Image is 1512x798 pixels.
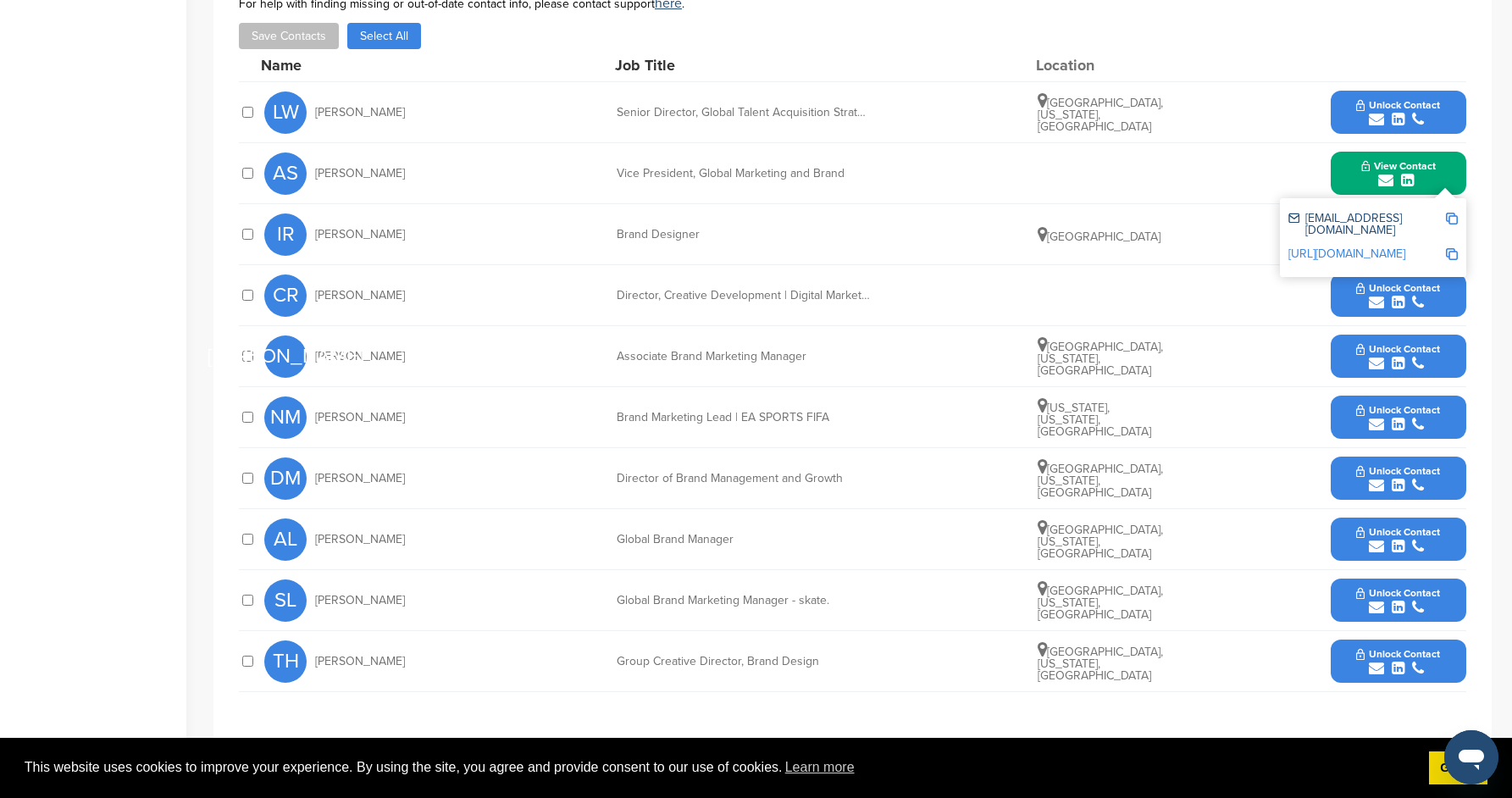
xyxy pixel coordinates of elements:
[315,168,405,180] span: [PERSON_NAME]
[1336,87,1460,138] button: Unlock Contact
[617,534,871,546] div: Global Brand Manager
[264,213,307,256] span: IR
[1336,270,1460,321] button: Unlock Contact
[264,518,307,561] span: AL
[264,335,307,378] span: [PERSON_NAME]
[1038,401,1151,439] span: [US_STATE], [US_STATE], [GEOGRAPHIC_DATA]
[315,534,405,546] span: [PERSON_NAME]
[617,351,871,363] div: Associate Brand Marketing Manager
[1356,465,1440,477] span: Unlock Contact
[1429,751,1487,785] a: dismiss cookie message
[264,152,307,195] span: AS
[617,290,871,302] div: Director, Creative Development | Digital Marketing | Brand Direction
[1288,213,1445,236] div: [EMAIL_ADDRESS][DOMAIN_NAME]
[1444,730,1498,784] iframe: Button to launch messaging window
[264,91,307,134] span: LW
[1341,148,1456,199] button: View Contact
[1356,282,1440,294] span: Unlock Contact
[1038,96,1163,134] span: [GEOGRAPHIC_DATA], [US_STATE], [GEOGRAPHIC_DATA]
[1288,247,1405,261] a: [URL][DOMAIN_NAME]
[25,755,1415,780] span: This website uses cookies to improve your experience. By using the site, you agree and provide co...
[1446,248,1458,260] img: Copy
[315,595,405,607] span: [PERSON_NAME]
[315,229,405,241] span: [PERSON_NAME]
[1336,514,1460,565] button: Unlock Contact
[1038,645,1163,683] span: [GEOGRAPHIC_DATA], [US_STATE], [GEOGRAPHIC_DATA]
[1036,58,1163,73] div: Location
[1336,392,1460,443] button: Unlock Contact
[315,473,405,485] span: [PERSON_NAME]
[1038,462,1163,500] span: [GEOGRAPHIC_DATA], [US_STATE], [GEOGRAPHIC_DATA]
[1336,331,1460,382] button: Unlock Contact
[1446,213,1458,224] img: Copy
[261,58,447,73] div: Name
[617,229,871,241] div: Brand Designer
[617,107,871,119] div: Senior Director, Global Talent Acquisition Strategy & Employer Brand
[1336,636,1460,687] button: Unlock Contact
[264,274,307,317] span: CR
[1356,404,1440,416] span: Unlock Contact
[1038,230,1160,244] span: [GEOGRAPHIC_DATA]
[617,656,871,668] div: Group Creative Director, Brand Design
[264,579,307,622] span: SL
[315,107,405,119] span: [PERSON_NAME]
[617,595,871,607] div: Global Brand Marketing Manager - skate.
[315,290,405,302] span: [PERSON_NAME]
[1038,523,1163,561] span: [GEOGRAPHIC_DATA], [US_STATE], [GEOGRAPHIC_DATA]
[1038,340,1163,378] span: [GEOGRAPHIC_DATA], [US_STATE], [GEOGRAPHIC_DATA]
[1356,343,1440,355] span: Unlock Contact
[315,656,405,668] span: [PERSON_NAME]
[1356,99,1440,111] span: Unlock Contact
[264,457,307,500] span: DM
[1038,584,1163,622] span: [GEOGRAPHIC_DATA], [US_STATE], [GEOGRAPHIC_DATA]
[617,168,871,180] div: Vice President, Global Marketing and Brand
[1336,575,1460,626] button: Unlock Contact
[1356,526,1440,538] span: Unlock Contact
[1356,587,1440,599] span: Unlock Contact
[264,396,307,439] span: NM
[615,58,869,73] div: Job Title
[783,755,857,780] a: learn more about cookies
[315,412,405,424] span: [PERSON_NAME]
[1356,648,1440,660] span: Unlock Contact
[347,23,421,49] button: Select All
[1361,160,1436,172] span: View Contact
[617,473,871,485] div: Director of Brand Management and Growth
[1336,453,1460,504] button: Unlock Contact
[617,412,871,424] div: Brand Marketing Lead | EA SPORTS FIFA
[264,640,307,683] span: TH
[239,23,339,49] button: Save Contacts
